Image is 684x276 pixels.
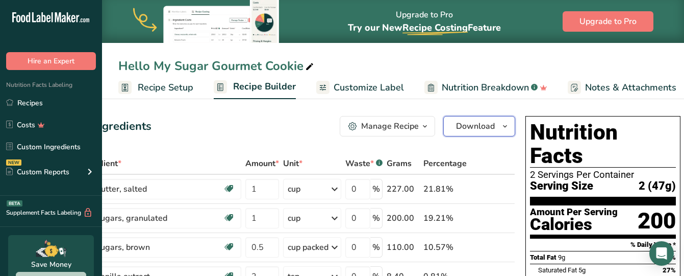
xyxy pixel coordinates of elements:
span: 9g [558,254,565,261]
span: Recipe Builder [233,80,296,94]
div: cup packed [288,241,328,254]
button: Download [443,116,515,136]
div: 200 [638,208,676,235]
span: Saturated Fat [538,266,577,274]
span: Notes & Attachments [585,81,676,95]
div: cup [288,212,300,224]
a: Customize Label [316,76,404,99]
span: Recipe Setup [138,81,193,95]
span: Total Fat [530,254,556,261]
span: Customize Label [334,81,404,95]
span: Unit [283,157,302,170]
div: 19.21% [423,212,467,224]
div: 21.81% [423,183,467,195]
div: 110.00 [387,241,419,254]
div: Custom Reports [6,167,69,177]
button: Manage Recipe [340,116,435,136]
div: cup [288,183,300,195]
h1: Nutrition Facts [530,121,676,168]
span: Download [456,120,495,132]
div: Open Intercom Messenger [649,241,674,266]
div: Manage Recipe [361,120,419,132]
div: Waste [345,157,383,170]
div: Sugars, brown [95,241,223,254]
span: Try our New Feature [348,21,501,34]
a: Recipe Builder [214,75,296,100]
div: NEW [6,159,21,166]
div: 10.57% [423,241,467,254]
a: Nutrition Breakdown [424,76,547,99]
span: 2 (47g) [639,180,676,193]
span: Serving Size [530,180,593,193]
span: Recipe Costing [402,21,468,34]
span: Nutrition Breakdown [442,81,529,95]
div: Calories [530,217,618,232]
div: Amount Per Serving [530,208,618,217]
div: Sugars, granulated [95,212,223,224]
span: Percentage [423,157,467,170]
div: 227.00 [387,183,419,195]
span: 5g [578,266,586,274]
span: Upgrade to Pro [579,15,637,28]
div: Hello My Sugar Gourmet Cookie [118,57,316,75]
div: 200.00 [387,212,419,224]
a: Notes & Attachments [568,76,676,99]
span: 27% [663,266,676,274]
button: Hire an Expert [6,52,96,70]
button: Upgrade to Pro [563,11,653,32]
span: Grams [387,157,412,170]
div: Add Ingredients [68,118,151,135]
div: Butter, salted [95,183,223,195]
span: Amount [245,157,279,170]
div: BETA [7,200,22,206]
a: Recipe Setup [118,76,193,99]
section: % Daily Value * [530,239,676,251]
div: 2 Servings Per Container [530,170,676,180]
div: Upgrade to Pro [348,1,501,43]
div: Save Money [31,259,71,270]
